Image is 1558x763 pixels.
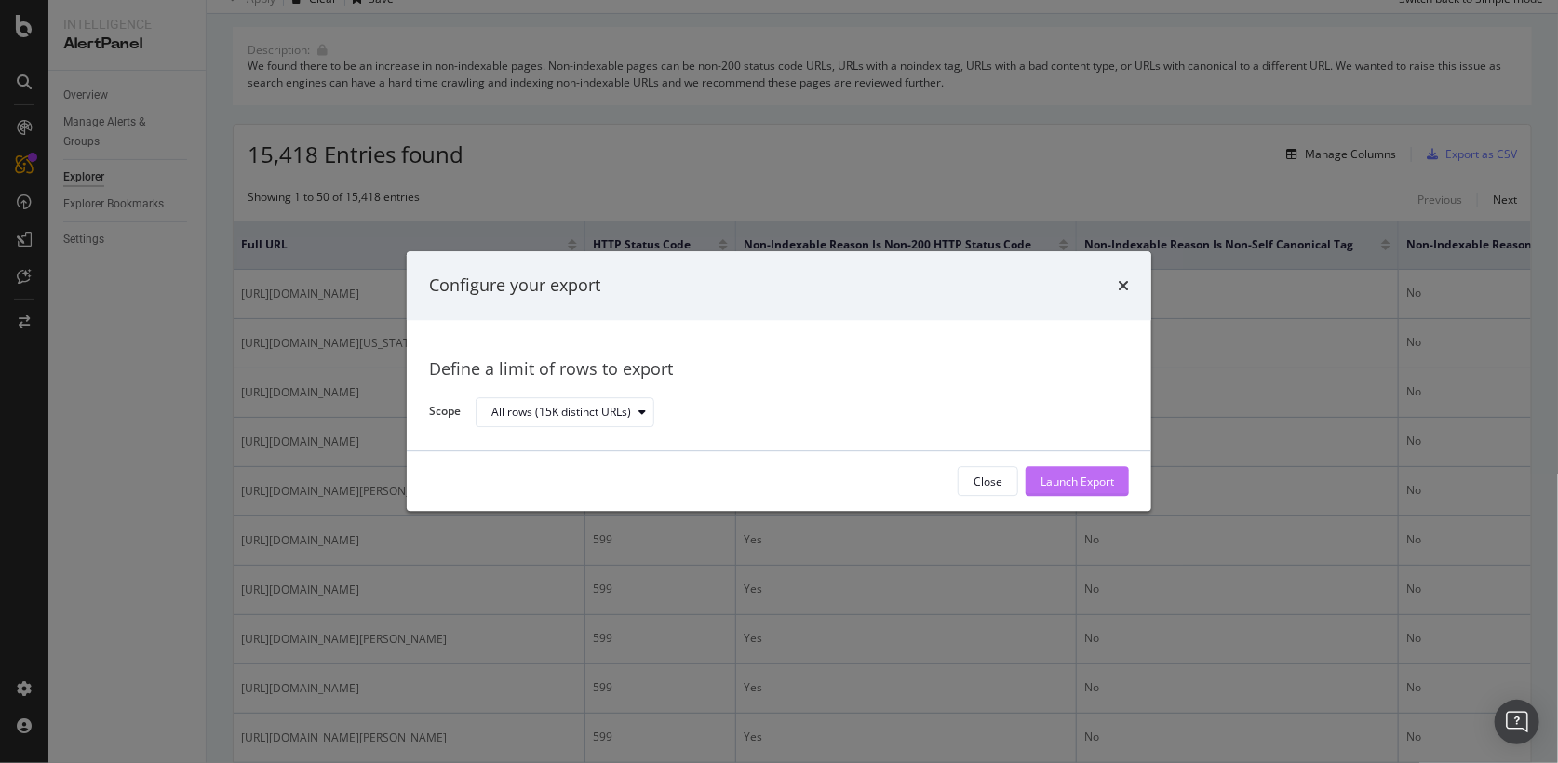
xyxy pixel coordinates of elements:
button: All rows (15K distinct URLs) [476,397,654,427]
div: modal [407,251,1151,511]
div: All rows (15K distinct URLs) [491,407,631,418]
div: Close [974,474,1002,489]
div: Launch Export [1041,474,1114,489]
div: times [1118,274,1129,298]
div: Open Intercom Messenger [1495,700,1539,744]
label: Scope [429,404,461,424]
div: Configure your export [429,274,600,298]
button: Launch Export [1026,467,1129,497]
div: Define a limit of rows to export [429,357,1129,381]
button: Close [958,467,1018,497]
